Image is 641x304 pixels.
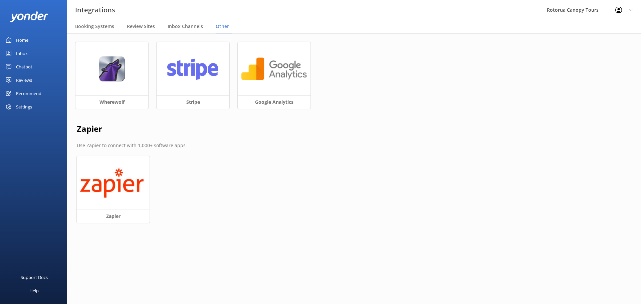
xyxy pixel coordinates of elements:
img: google-analytics.png [241,56,307,82]
img: wherewolf.png [98,56,125,82]
h3: Integrations [75,5,115,15]
span: Booking Systems [75,23,114,30]
span: Inbox Channels [168,23,203,30]
div: Chatbot [16,60,32,73]
div: Help [29,284,39,297]
a: Stripe [157,42,229,109]
div: Home [16,33,28,47]
img: zapier.png [80,167,146,199]
h2: Zapier [77,122,631,135]
p: Use Zapier to connect with 1,000+ software apps [77,142,631,149]
h3: Wherewolf [75,95,148,109]
span: Review Sites [127,23,155,30]
a: Zapier [77,156,150,223]
span: Other [216,23,229,30]
h3: Stripe [157,95,229,109]
div: Recommend [16,87,41,100]
img: yonder-white-logo.png [10,11,48,22]
a: Wherewolf [75,42,148,109]
div: Support Docs [21,271,48,284]
div: Reviews [16,73,32,87]
img: stripe.png [160,56,226,82]
h3: Zapier [77,210,150,223]
div: Inbox [16,47,28,60]
a: Google Analytics [238,42,310,109]
div: Settings [16,100,32,113]
h3: Google Analytics [238,95,310,109]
